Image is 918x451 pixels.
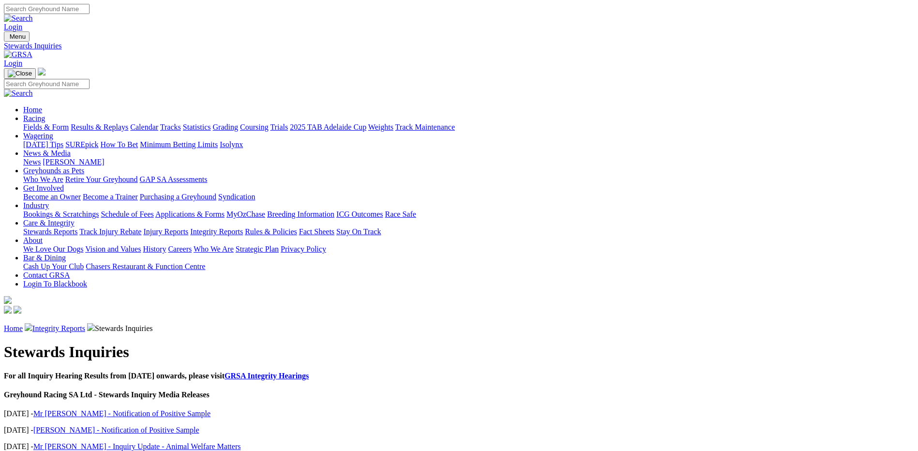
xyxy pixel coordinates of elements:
a: Track Maintenance [395,123,455,131]
a: [PERSON_NAME] [43,158,104,166]
a: Schedule of Fees [101,210,153,218]
a: Race Safe [385,210,416,218]
a: Chasers Restaurant & Function Centre [86,262,205,271]
a: Greyhounds as Pets [23,166,84,175]
img: facebook.svg [4,306,12,314]
img: Close [8,70,32,77]
a: Integrity Reports [32,324,85,332]
a: GRSA Integrity Hearings [225,372,309,380]
div: Get Involved [23,193,914,201]
a: SUREpick [65,140,98,149]
p: [DATE] - [4,442,914,451]
b: For all Inquiry Hearing Results from [DATE] onwards, please visit [4,372,309,380]
a: Login [4,59,22,67]
a: Care & Integrity [23,219,75,227]
span: Menu [10,33,26,40]
a: Login To Blackbook [23,280,87,288]
a: How To Bet [101,140,138,149]
a: Who We Are [23,175,63,183]
a: [PERSON_NAME] - Notification of Positive Sample [33,426,199,434]
a: Applications & Forms [155,210,225,218]
div: Industry [23,210,914,219]
img: chevron-right.svg [25,323,32,331]
a: Racing [23,114,45,122]
a: Bookings & Scratchings [23,210,99,218]
a: History [143,245,166,253]
a: Weights [368,123,393,131]
a: Rules & Policies [245,227,297,236]
img: Search [4,14,33,23]
a: Grading [213,123,238,131]
a: Privacy Policy [281,245,326,253]
a: Purchasing a Greyhound [140,193,216,201]
a: Mr [PERSON_NAME] - Inquiry Update - Animal Welfare Matters [33,442,241,451]
a: MyOzChase [226,210,265,218]
button: Toggle navigation [4,31,30,42]
button: Toggle navigation [4,68,36,79]
a: Calendar [130,123,158,131]
img: logo-grsa-white.png [38,68,45,75]
img: chevron-right.svg [87,323,95,331]
a: [DATE] Tips [23,140,63,149]
a: News & Media [23,149,71,157]
p: [DATE] - [4,409,914,418]
img: twitter.svg [14,306,21,314]
a: Isolynx [220,140,243,149]
div: Wagering [23,140,914,149]
a: Cash Up Your Club [23,262,84,271]
a: Stewards Inquiries [4,42,914,50]
a: Mr [PERSON_NAME] - Notification of Positive Sample [33,409,211,418]
p: Stewards Inquiries [4,323,914,333]
img: Search [4,89,33,98]
a: Syndication [218,193,255,201]
div: Care & Integrity [23,227,914,236]
div: About [23,245,914,254]
div: Bar & Dining [23,262,914,271]
a: Home [4,324,23,332]
a: Injury Reports [143,227,188,236]
input: Search [4,4,90,14]
a: Stay On Track [336,227,381,236]
p: [DATE] - [4,426,914,435]
div: Greyhounds as Pets [23,175,914,184]
img: logo-grsa-white.png [4,296,12,304]
a: Strategic Plan [236,245,279,253]
div: Racing [23,123,914,132]
a: Login [4,23,22,31]
a: Retire Your Greyhound [65,175,138,183]
a: Industry [23,201,49,210]
a: Coursing [240,123,269,131]
input: Search [4,79,90,89]
a: Home [23,105,42,114]
h4: Greyhound Racing SA Ltd - Stewards Inquiry Media Releases [4,391,914,399]
a: Who We Are [194,245,234,253]
div: News & Media [23,158,914,166]
a: News [23,158,41,166]
a: Statistics [183,123,211,131]
a: We Love Our Dogs [23,245,83,253]
a: Integrity Reports [190,227,243,236]
a: ICG Outcomes [336,210,383,218]
a: Results & Replays [71,123,128,131]
a: Wagering [23,132,53,140]
a: Contact GRSA [23,271,70,279]
a: Trials [270,123,288,131]
a: Bar & Dining [23,254,66,262]
img: GRSA [4,50,32,59]
a: Become an Owner [23,193,81,201]
a: Fact Sheets [299,227,334,236]
a: GAP SA Assessments [140,175,208,183]
a: Careers [168,245,192,253]
a: Stewards Reports [23,227,77,236]
a: 2025 TAB Adelaide Cup [290,123,366,131]
a: Get Involved [23,184,64,192]
a: Track Injury Rebate [79,227,141,236]
a: Vision and Values [85,245,141,253]
a: Breeding Information [267,210,334,218]
a: About [23,236,43,244]
a: Minimum Betting Limits [140,140,218,149]
a: Fields & Form [23,123,69,131]
a: Become a Trainer [83,193,138,201]
h1: Stewards Inquiries [4,343,914,361]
